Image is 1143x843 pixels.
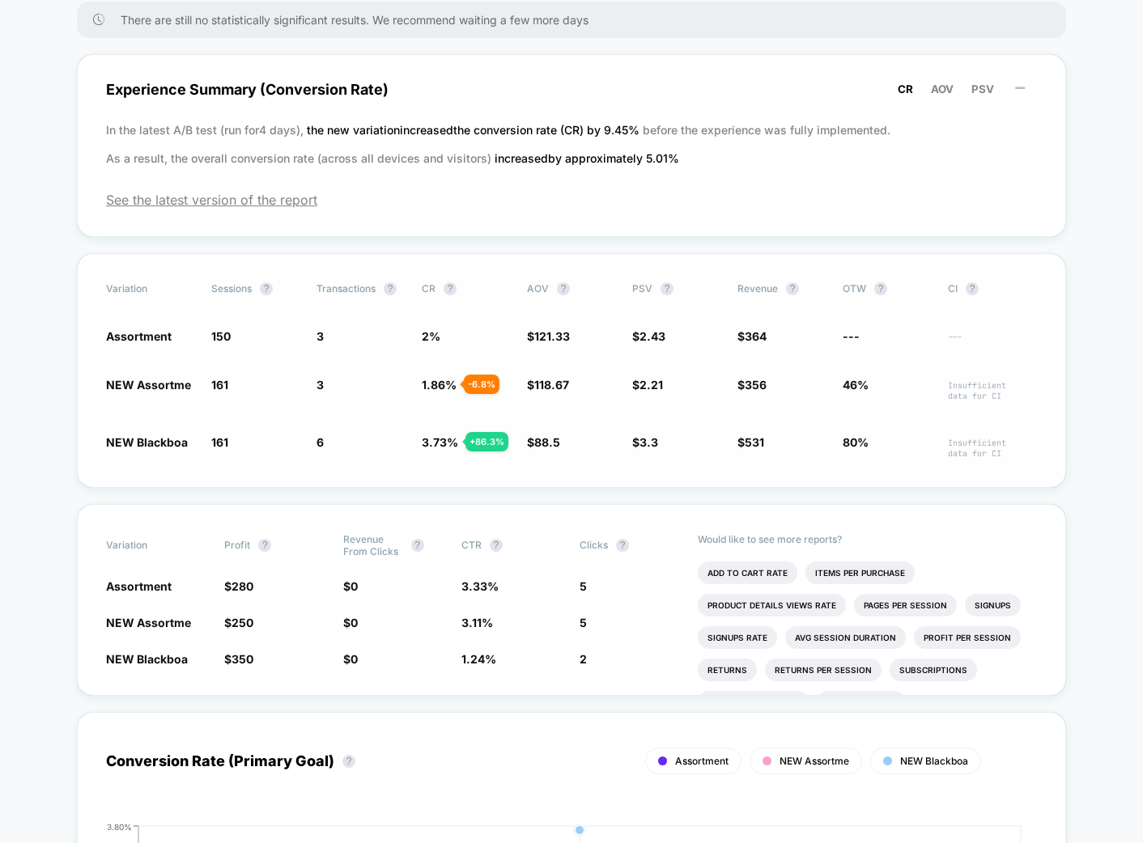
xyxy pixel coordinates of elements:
[817,691,905,714] li: Checkout Rate
[211,282,252,294] span: Sessions
[890,659,977,681] li: Subscriptions
[343,652,358,666] span: $
[461,616,493,629] span: 3.11 %
[106,579,172,593] span: Assortment
[737,378,767,392] span: $
[698,626,777,649] li: Signups Rate
[422,378,457,392] span: 1.86 %
[931,83,954,95] span: AOV
[639,378,663,392] span: 2.21
[384,282,397,295] button: ?
[258,539,271,552] button: ?
[106,71,1037,108] span: Experience Summary (Conversion Rate)
[874,282,887,295] button: ?
[527,435,560,449] span: $
[898,83,913,95] span: CR
[106,616,191,629] span: NEW Assortme
[737,435,764,449] span: $
[580,579,587,593] span: 5
[106,378,191,392] span: NEW Assortme
[616,539,629,552] button: ?
[632,282,652,294] span: PSV
[661,282,673,295] button: ?
[580,652,587,666] span: 2
[422,435,458,449] span: 3.73 %
[343,616,358,629] span: $
[534,435,560,449] span: 88.5
[343,579,358,593] span: $
[106,192,1037,208] span: See the latest version of the report
[211,435,228,449] span: 161
[765,659,882,681] li: Returns Per Session
[444,282,457,295] button: ?
[106,282,195,295] span: Variation
[527,329,570,343] span: $
[224,652,253,666] span: $
[527,378,569,392] span: $
[580,539,608,551] span: Clicks
[464,375,499,394] div: - 6.8 %
[232,579,253,593] span: 280
[106,329,172,343] span: Assortment
[639,435,658,449] span: 3.3
[632,378,663,392] span: $
[967,82,999,96] button: PSV
[786,282,799,295] button: ?
[854,594,957,616] li: Pages Per Session
[737,329,767,343] span: $
[107,821,132,831] tspan: 3.80%
[106,435,188,449] span: NEW Blackboa
[745,329,767,343] span: 364
[632,435,658,449] span: $
[580,616,587,629] span: 5
[971,83,994,95] span: PSV
[785,626,906,649] li: Avg Session Duration
[843,282,932,295] span: OTW
[948,282,1037,295] span: CI
[745,435,764,449] span: 531
[121,13,1034,27] span: There are still no statistically significant results. We recommend waiting a few more days
[893,82,918,96] button: CR
[422,329,440,343] span: 2 %
[351,652,358,666] span: 0
[317,329,324,343] span: 3
[632,329,665,343] span: $
[260,282,273,295] button: ?
[948,332,1037,344] span: ---
[745,378,767,392] span: 356
[698,561,797,584] li: Add To Cart Rate
[495,151,679,165] span: increased by approximately 5.01 %
[639,329,665,343] span: 2.43
[698,533,1037,545] p: Would like to see more reports?
[317,282,376,294] span: Transactions
[422,282,436,294] span: CR
[534,378,569,392] span: 118.67
[317,435,324,449] span: 6
[843,329,860,343] span: ---
[106,533,195,557] span: Variation
[527,282,549,294] span: AOV
[232,616,253,629] span: 250
[465,432,508,451] div: + 86.3 %
[675,755,729,767] span: Assortment
[232,652,253,666] span: 350
[534,329,570,343] span: 121.33
[411,539,424,552] button: ?
[557,282,570,295] button: ?
[106,652,188,666] span: NEW Blackboa
[351,616,358,629] span: 0
[317,378,324,392] span: 3
[965,594,1021,616] li: Signups
[780,755,849,767] span: NEW Assortme
[698,659,757,681] li: Returns
[966,282,979,295] button: ?
[698,594,846,616] li: Product Details Views Rate
[342,755,355,768] button: ?
[805,561,915,584] li: Items Per Purchase
[461,539,482,551] span: CTR
[343,533,403,557] span: Revenue From Clicks
[106,116,1037,172] p: In the latest A/B test (run for 4 days), before the experience was fully implemented. As a result...
[351,579,358,593] span: 0
[698,691,809,714] li: Subscriptions Rate
[843,378,869,392] span: 46%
